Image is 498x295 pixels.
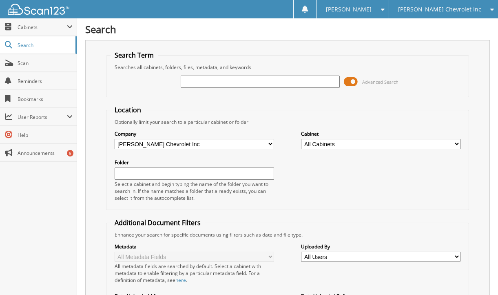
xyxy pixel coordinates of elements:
span: Announcements [18,150,73,156]
label: Cabinet [301,130,460,137]
span: User Reports [18,114,67,121]
span: Search [18,42,71,49]
span: Advanced Search [362,79,398,85]
div: 6 [67,150,73,156]
span: Reminders [18,78,73,85]
legend: Search Term [111,51,158,60]
div: Optionally limit your search to a particular cabinet or folder [111,118,465,125]
span: Scan [18,60,73,67]
label: Metadata [115,243,274,250]
a: here [175,277,186,284]
span: Bookmarks [18,96,73,103]
label: Folder [115,159,274,166]
label: Uploaded By [301,243,460,250]
legend: Location [111,105,145,114]
span: Help [18,132,73,139]
legend: Additional Document Filters [111,218,205,227]
h1: Search [85,22,490,36]
span: [PERSON_NAME] [326,7,372,12]
div: Select a cabinet and begin typing the name of the folder you want to search in. If the name match... [115,181,274,201]
span: Cabinets [18,24,67,31]
span: [PERSON_NAME] Chevrolet Inc [398,7,481,12]
img: scan123-logo-white.svg [8,4,69,15]
div: Enhance your search for specific documents using filters such as date and file type. [111,231,465,238]
div: Searches all cabinets, folders, files, metadata, and keywords [111,64,465,71]
div: All metadata fields are searched by default. Select a cabinet with metadata to enable filtering b... [115,263,274,284]
label: Company [115,130,274,137]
